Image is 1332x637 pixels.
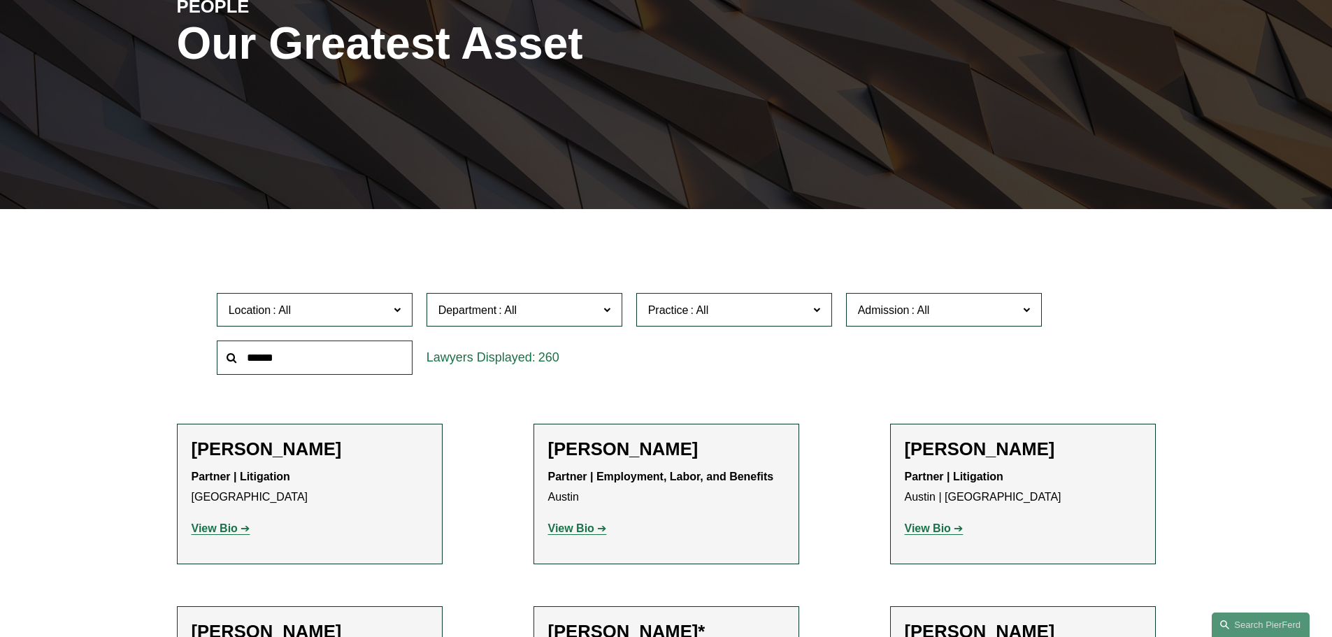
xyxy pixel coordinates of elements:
h2: [PERSON_NAME] [192,438,428,460]
strong: Partner | Litigation [192,471,290,482]
a: Search this site [1212,613,1310,637]
span: Admission [858,304,910,316]
h2: [PERSON_NAME] [548,438,785,460]
p: Austin | [GEOGRAPHIC_DATA] [905,467,1141,508]
a: View Bio [905,522,964,534]
strong: Partner | Litigation [905,471,1003,482]
h1: Our Greatest Asset [177,18,829,69]
span: 260 [538,350,559,364]
a: View Bio [192,522,250,534]
strong: Partner | Employment, Labor, and Benefits [548,471,774,482]
p: Austin [548,467,785,508]
h2: [PERSON_NAME] [905,438,1141,460]
p: [GEOGRAPHIC_DATA] [192,467,428,508]
strong: View Bio [192,522,238,534]
span: Department [438,304,497,316]
strong: View Bio [548,522,594,534]
strong: View Bio [905,522,951,534]
span: Location [229,304,271,316]
span: Practice [648,304,689,316]
a: View Bio [548,522,607,534]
